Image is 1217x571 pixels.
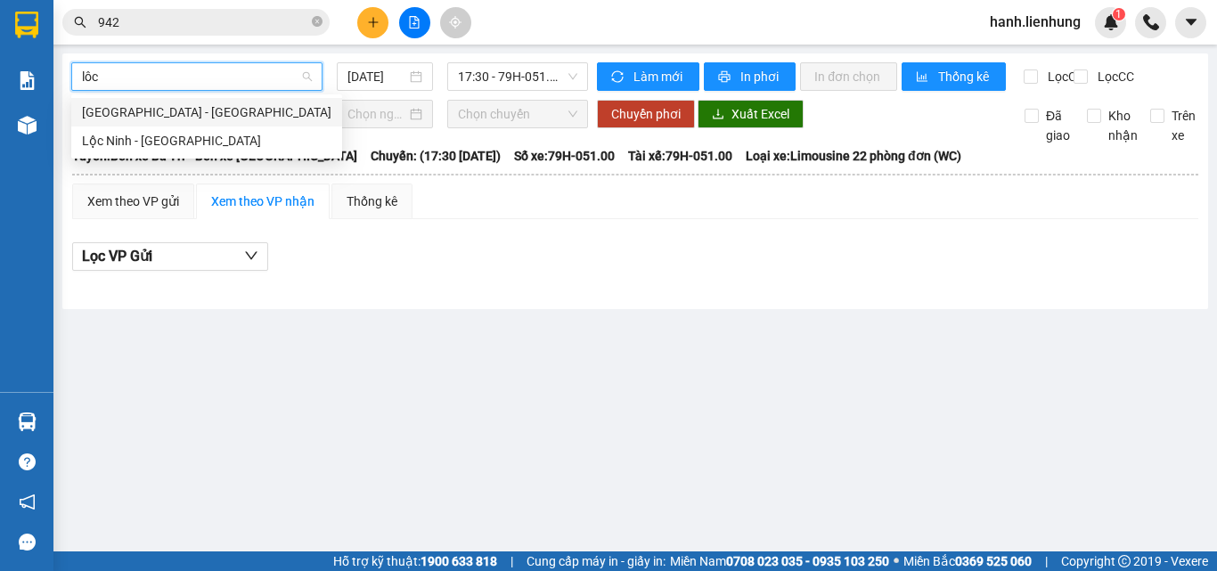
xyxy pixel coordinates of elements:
[72,242,268,271] button: Lọc VP Gửi
[1045,551,1048,571] span: |
[333,551,497,571] span: Hỗ trợ kỹ thuật:
[82,245,152,267] span: Lọc VP Gửi
[514,146,615,166] span: Số xe: 79H-051.00
[347,104,406,124] input: Chọn ngày
[449,16,461,29] span: aim
[1164,106,1203,145] span: Trên xe
[74,16,86,29] span: search
[670,551,889,571] span: Miền Nam
[633,67,685,86] span: Làm mới
[1101,106,1145,145] span: Kho nhận
[82,102,331,122] div: [GEOGRAPHIC_DATA] - [GEOGRAPHIC_DATA]
[1090,67,1137,86] span: Lọc CC
[399,7,430,38] button: file-add
[71,98,342,126] div: Nha Trang - Lộc Ninh
[955,554,1032,568] strong: 0369 525 060
[698,100,804,128] button: downloadXuất Excel
[718,70,733,85] span: printer
[1118,555,1131,567] span: copyright
[19,494,36,510] span: notification
[371,146,501,166] span: Chuyến: (17:30 [DATE])
[312,14,323,31] span: close-circle
[597,100,695,128] button: Chuyển phơi
[976,11,1095,33] span: hanh.lienhung
[1103,14,1119,30] img: icon-new-feature
[903,551,1032,571] span: Miền Bắc
[408,16,421,29] span: file-add
[347,67,406,86] input: 12/09/2025
[19,453,36,470] span: question-circle
[18,412,37,431] img: warehouse-icon
[82,131,331,151] div: Lộc Ninh - [GEOGRAPHIC_DATA]
[938,67,992,86] span: Thống kê
[18,71,37,90] img: solution-icon
[1183,14,1199,30] span: caret-down
[421,554,497,568] strong: 1900 633 818
[611,70,626,85] span: sync
[628,146,732,166] span: Tài xế: 79H-051.00
[367,16,380,29] span: plus
[1041,67,1087,86] span: Lọc CR
[312,16,323,27] span: close-circle
[87,192,179,211] div: Xem theo VP gửi
[740,67,781,86] span: In phơi
[440,7,471,38] button: aim
[597,62,699,91] button: syncLàm mới
[704,62,796,91] button: printerIn phơi
[1113,8,1125,20] sup: 1
[894,558,899,565] span: ⚪️
[458,101,577,127] span: Chọn chuyến
[98,12,308,32] input: Tìm tên, số ĐT hoặc mã đơn
[15,12,38,38] img: logo-vxr
[726,554,889,568] strong: 0708 023 035 - 0935 103 250
[1175,7,1206,38] button: caret-down
[71,126,342,155] div: Lộc Ninh - Nha Trang
[510,551,513,571] span: |
[458,63,577,90] span: 17:30 - 79H-051.00
[211,192,314,211] div: Xem theo VP nhận
[18,116,37,135] img: warehouse-icon
[347,192,397,211] div: Thống kê
[244,249,258,263] span: down
[902,62,1006,91] button: bar-chartThống kê
[19,534,36,551] span: message
[916,70,931,85] span: bar-chart
[527,551,666,571] span: Cung cấp máy in - giấy in:
[357,7,388,38] button: plus
[1039,106,1077,145] span: Đã giao
[800,62,897,91] button: In đơn chọn
[1115,8,1122,20] span: 1
[1143,14,1159,30] img: phone-icon
[746,146,961,166] span: Loại xe: Limousine 22 phòng đơn (WC)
